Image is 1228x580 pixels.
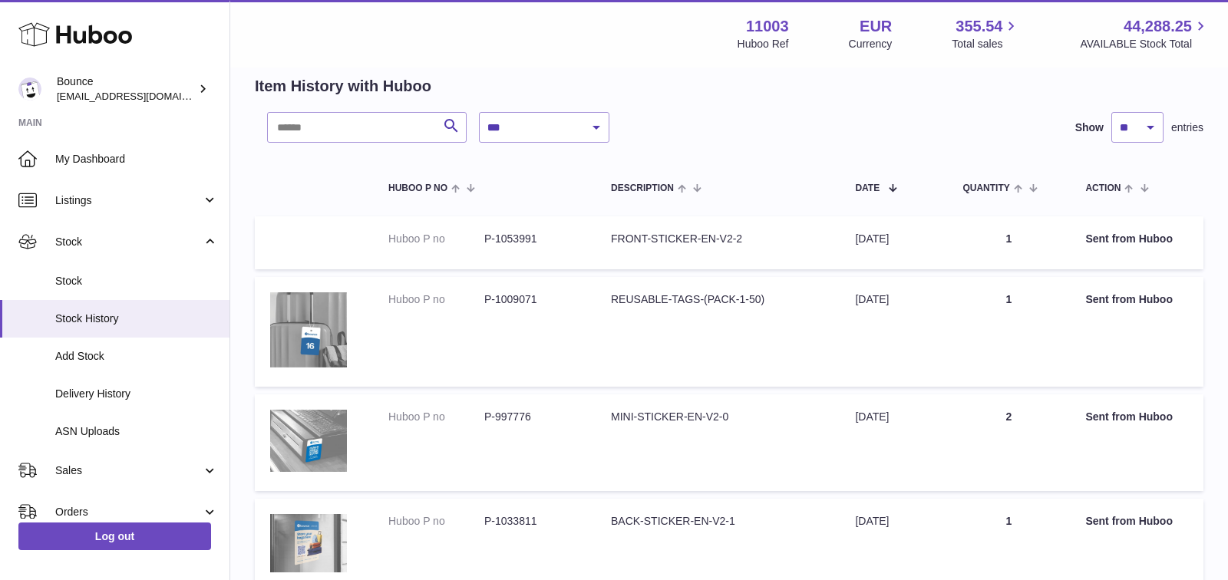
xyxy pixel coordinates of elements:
span: 44,288.25 [1124,16,1192,37]
strong: Sent from Huboo [1085,232,1173,245]
span: Delivery History [55,387,218,401]
dd: P-1033811 [484,514,580,529]
dt: Huboo P no [388,410,484,424]
td: 1 [947,277,1070,387]
div: Huboo Ref [738,37,789,51]
strong: EUR [860,16,892,37]
div: Bounce [57,74,195,104]
td: 2 [947,394,1070,491]
span: entries [1171,120,1203,135]
img: 110031721316489.png [270,410,347,472]
a: Log out [18,522,211,550]
img: 1725531121.png [270,292,347,367]
dt: Huboo P no [388,232,484,246]
div: Currency [849,37,893,51]
span: Orders [55,505,202,519]
span: My Dashboard [55,152,218,166]
td: MINI-STICKER-EN-V2-0 [596,394,840,491]
dd: P-997776 [484,410,580,424]
h2: Item History with Huboo [255,76,431,97]
a: 355.54 Total sales [952,16,1020,51]
dd: P-1053991 [484,232,580,246]
strong: Sent from Huboo [1085,293,1173,305]
dt: Huboo P no [388,292,484,307]
strong: Sent from Huboo [1085,410,1173,423]
td: 1 [947,216,1070,269]
img: collateral@usebounce.com [18,77,41,101]
span: AVAILABLE Stock Total [1080,37,1210,51]
span: Date [855,183,880,193]
span: [EMAIL_ADDRESS][DOMAIN_NAME] [57,90,226,102]
span: 355.54 [956,16,1002,37]
span: Sales [55,463,202,478]
td: [DATE] [840,394,947,491]
span: Stock History [55,311,218,326]
td: [DATE] [840,277,947,387]
strong: Sent from Huboo [1085,515,1173,527]
span: Quantity [962,183,1009,193]
img: 1740744079.jpg [270,514,347,572]
td: REUSABLE-TAGS-(PACK-1-50) [596,277,840,387]
dd: P-1009071 [484,292,580,307]
dt: Huboo P no [388,514,484,529]
td: [DATE] [840,216,947,269]
td: FRONT-STICKER-EN-V2-2 [596,216,840,269]
span: Add Stock [55,349,218,364]
span: Description [611,183,674,193]
a: 44,288.25 AVAILABLE Stock Total [1080,16,1210,51]
span: Listings [55,193,202,208]
span: ASN Uploads [55,424,218,439]
span: Action [1085,183,1121,193]
label: Show [1075,120,1104,135]
span: Total sales [952,37,1020,51]
span: Stock [55,235,202,249]
strong: 11003 [746,16,789,37]
span: Huboo P no [388,183,447,193]
span: Stock [55,274,218,288]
